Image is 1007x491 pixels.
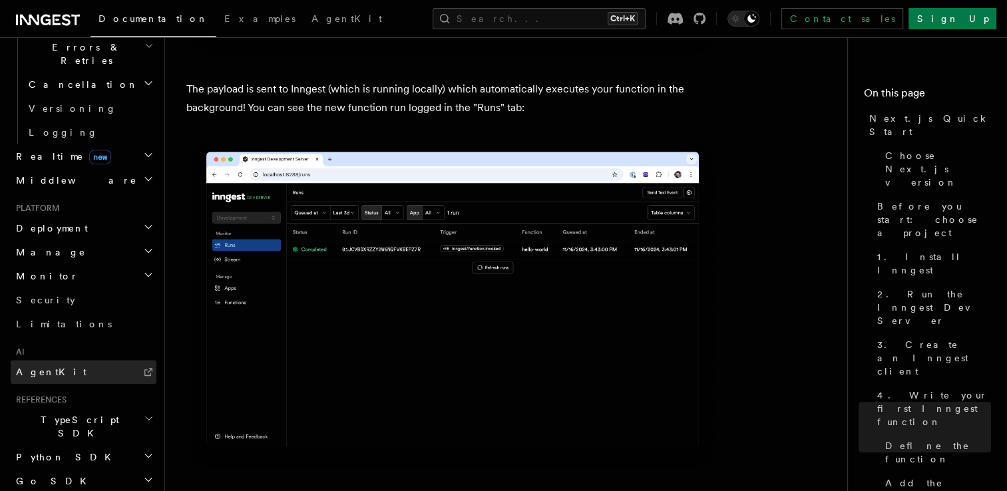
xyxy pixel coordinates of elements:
[885,149,991,189] span: Choose Next.js version
[433,8,646,29] button: Search...Ctrl+K
[727,11,759,27] button: Toggle dark mode
[885,439,991,466] span: Define the function
[11,445,156,469] button: Python SDK
[781,8,903,29] a: Contact sales
[877,250,991,277] span: 1. Install Inngest
[11,144,156,168] button: Realtimenew
[11,474,95,488] span: Go SDK
[11,312,156,336] a: Limitations
[11,347,25,357] span: AI
[11,240,156,264] button: Manage
[877,338,991,378] span: 3. Create an Inngest client
[11,168,156,192] button: Middleware
[23,96,156,120] a: Versioning
[908,8,996,29] a: Sign Up
[303,4,390,36] a: AgentKit
[880,434,991,471] a: Define the function
[23,78,138,91] span: Cancellation
[29,103,116,114] span: Versioning
[311,13,382,24] span: AgentKit
[11,150,111,163] span: Realtime
[23,73,156,96] button: Cancellation
[16,367,87,377] span: AgentKit
[872,333,991,383] a: 3. Create an Inngest client
[23,120,156,144] a: Logging
[23,35,156,73] button: Errors & Retries
[11,222,88,235] span: Deployment
[186,138,719,473] img: Inngest Dev Server web interface's runs tab with a single completed run displayed
[11,216,156,240] button: Deployment
[16,319,112,329] span: Limitations
[224,13,296,24] span: Examples
[880,144,991,194] a: Choose Next.js version
[877,200,991,240] span: Before you start: choose a project
[99,13,208,24] span: Documentation
[872,194,991,245] a: Before you start: choose a project
[11,395,67,405] span: References
[872,383,991,434] a: 4. Write your first Inngest function
[872,245,991,282] a: 1. Install Inngest
[11,450,119,464] span: Python SDK
[864,106,991,144] a: Next.js Quick Start
[216,4,303,36] a: Examples
[877,287,991,327] span: 2. Run the Inngest Dev Server
[89,150,111,164] span: new
[877,389,991,428] span: 4. Write your first Inngest function
[11,413,144,440] span: TypeScript SDK
[864,85,991,106] h4: On this page
[11,203,60,214] span: Platform
[869,112,991,138] span: Next.js Quick Start
[11,174,137,187] span: Middleware
[11,360,156,384] a: AgentKit
[11,245,86,259] span: Manage
[23,41,144,67] span: Errors & Retries
[16,295,75,305] span: Security
[11,408,156,445] button: TypeScript SDK
[11,264,156,288] button: Monitor
[11,269,79,283] span: Monitor
[11,288,156,312] a: Security
[91,4,216,37] a: Documentation
[608,12,638,25] kbd: Ctrl+K
[872,282,991,333] a: 2. Run the Inngest Dev Server
[29,127,98,138] span: Logging
[186,80,719,117] p: The payload is sent to Inngest (which is running locally) which automatically executes your funct...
